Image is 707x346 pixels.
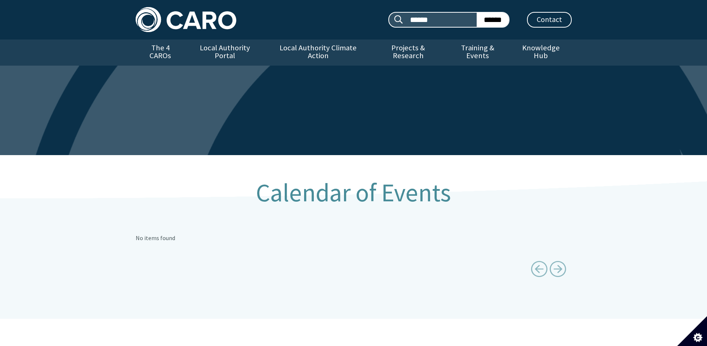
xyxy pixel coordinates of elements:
[445,40,510,66] a: Training & Events
[549,258,566,283] a: Next page
[136,233,572,243] p: No items found
[136,7,236,32] img: Caro logo
[677,316,707,346] button: Set cookie preferences
[185,40,265,66] a: Local Authority Portal
[510,40,571,66] a: Knowledge Hub
[136,40,185,66] a: The 4 CAROs
[173,179,534,207] h1: Calendar of Events
[527,12,572,28] a: Contact
[531,258,547,283] a: Previous page
[265,40,371,66] a: Local Authority Climate Action
[371,40,445,66] a: Projects & Research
